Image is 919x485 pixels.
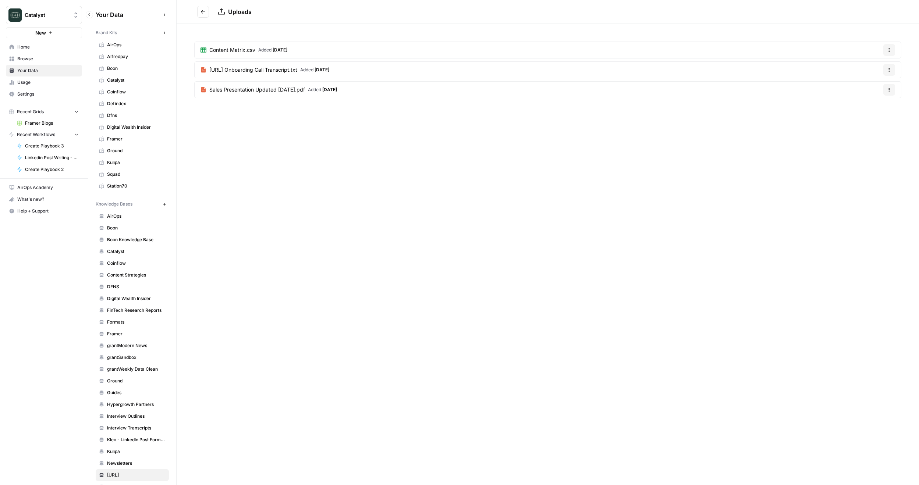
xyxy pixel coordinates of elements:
[107,159,166,166] span: Kulipa
[300,67,329,73] span: Added
[107,389,166,396] span: Guides
[107,436,166,443] span: Kleo - LinkedIn Post Formats
[6,193,82,205] button: What's new?
[96,375,169,387] a: Ground
[195,62,335,78] a: [URL] Onboarding Call Transcript.txtAdded [DATE]
[96,246,169,257] a: Catalyst
[197,6,209,18] button: Go back
[17,44,79,50] span: Home
[96,234,169,246] a: Boon Knowledge Base
[6,27,82,38] button: New
[96,145,169,157] a: Ground
[228,8,252,15] span: Uploads
[107,171,166,178] span: Squad
[107,213,166,220] span: AirOps
[14,117,82,129] a: Framer Blogs
[96,257,169,269] a: Coinflow
[96,74,169,86] a: Catalyst
[6,182,82,193] a: AirOps Academy
[96,51,169,63] a: Alfredpay
[96,133,169,145] a: Framer
[96,29,117,36] span: Brand Kits
[107,342,166,349] span: grantModern News
[96,316,169,328] a: Formats
[17,208,79,214] span: Help + Support
[107,248,166,255] span: Catalyst
[96,110,169,121] a: Dfns
[107,65,166,72] span: Boon
[195,42,293,58] a: Content Matrix.csvAdded [DATE]
[14,164,82,175] a: Create Playbook 2
[17,108,44,115] span: Recent Grids
[96,98,169,110] a: Defindex
[96,281,169,293] a: DFNS
[107,472,166,478] span: [URL]
[258,47,287,53] span: Added
[6,205,82,217] button: Help + Support
[17,91,79,97] span: Settings
[308,86,337,93] span: Added
[107,89,166,95] span: Coinflow
[96,469,169,481] a: [URL]
[96,63,169,74] a: Boon
[96,352,169,363] a: grantSandbox
[107,295,166,302] span: Digital Wealth Insider
[17,56,79,62] span: Browse
[96,269,169,281] a: Content Strategies
[107,53,166,60] span: Alfredpay
[96,340,169,352] a: grantModern News
[96,210,169,222] a: AirOps
[96,422,169,434] a: Interview Transcripts
[209,46,255,54] span: Content Matrix.csv
[322,87,337,92] span: [DATE]
[107,460,166,467] span: Newsletters
[96,222,169,234] a: Boon
[96,434,169,446] a: Kleo - LinkedIn Post Formats
[107,378,166,384] span: Ground
[96,201,132,207] span: Knowledge Bases
[6,65,82,76] a: Your Data
[96,39,169,51] a: AirOps
[107,401,166,408] span: Hypergrowth Partners
[107,331,166,337] span: Framer
[96,446,169,457] a: Kulipa
[107,100,166,107] span: Defindex
[35,29,46,36] span: New
[107,42,166,48] span: AirOps
[195,82,343,98] a: Sales Presentation Updated [DATE].pdfAdded [DATE]
[17,67,79,74] span: Your Data
[107,272,166,278] span: Content Strategies
[96,293,169,304] a: Digital Wealth Insider
[107,366,166,372] span: grantWeekly Data Clean
[209,66,297,74] span: [URL] Onboarding Call Transcript.txt
[96,363,169,375] a: grantWeekly Data Clean
[14,140,82,152] a: Create Playbook 3
[6,6,82,24] button: Workspace: Catalyst
[107,136,166,142] span: Framer
[107,147,166,154] span: Ground
[6,41,82,53] a: Home
[107,413,166,420] span: Interview Outlines
[96,399,169,410] a: Hypergrowth Partners
[107,354,166,361] span: grantSandbox
[107,183,166,189] span: Station70
[17,79,79,86] span: Usage
[96,168,169,180] a: Squad
[25,143,79,149] span: Create Playbook 3
[96,157,169,168] a: Kulipa
[96,121,169,133] a: Digital Wealth Insider
[315,67,329,72] span: [DATE]
[25,166,79,173] span: Create Playbook 2
[209,86,305,93] span: Sales Presentation Updated [DATE].pdf
[273,47,287,53] span: [DATE]
[6,53,82,65] a: Browse
[96,328,169,340] a: Framer
[107,307,166,314] span: FinTech Research Reports
[17,131,55,138] span: Recent Workflows
[96,180,169,192] a: Station70
[6,194,82,205] div: What's new?
[25,11,69,19] span: Catalyst
[107,448,166,455] span: Kulipa
[107,425,166,431] span: Interview Transcripts
[107,112,166,119] span: Dfns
